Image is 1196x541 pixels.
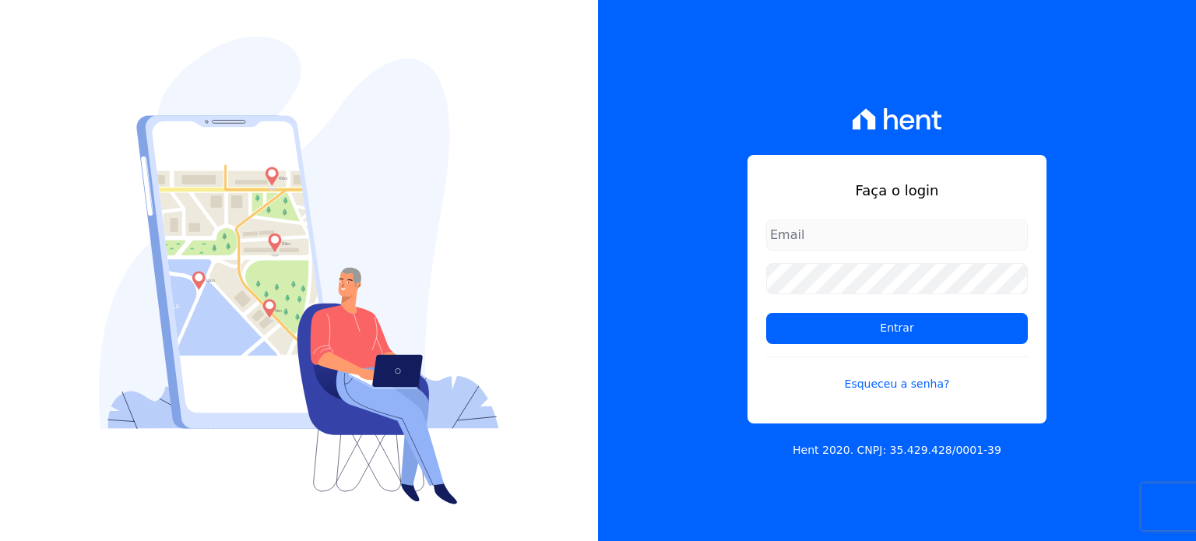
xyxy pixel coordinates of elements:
[99,37,499,504] img: Login
[766,180,1028,201] h1: Faça o login
[793,442,1001,458] p: Hent 2020. CNPJ: 35.429.428/0001-39
[766,220,1028,251] input: Email
[766,313,1028,344] input: Entrar
[766,357,1028,392] a: Esqueceu a senha?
